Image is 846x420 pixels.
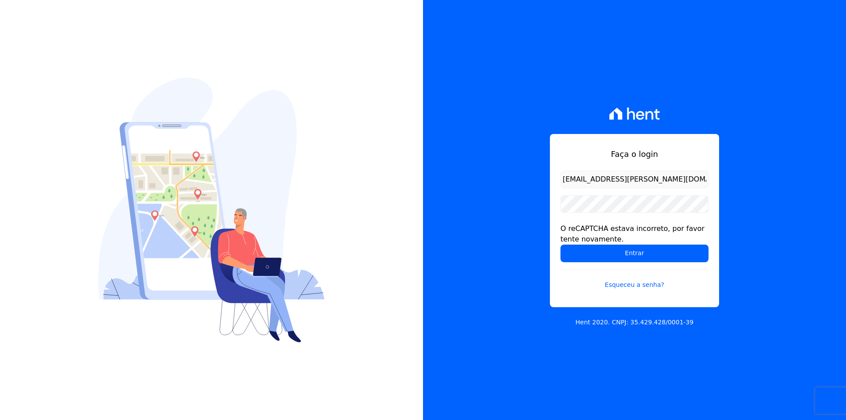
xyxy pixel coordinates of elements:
[98,78,325,342] img: Login
[575,318,694,327] p: Hent 2020. CNPJ: 35.429.428/0001-39
[560,269,709,290] a: Esqueceu a senha?
[560,223,709,245] div: O reCAPTCHA estava incorreto, por favor tente novamente.
[560,171,709,188] input: Email
[560,245,709,262] input: Entrar
[560,148,709,160] h1: Faça o login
